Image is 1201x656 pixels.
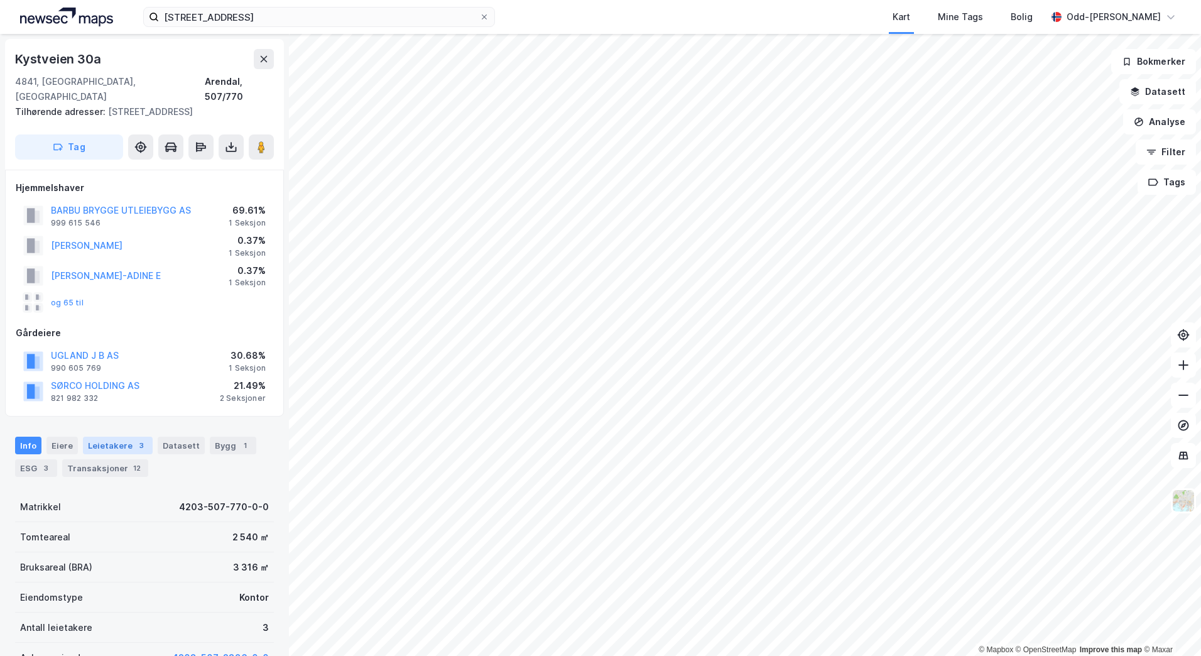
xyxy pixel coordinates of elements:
[51,393,98,403] div: 821 982 332
[20,500,61,515] div: Matrikkel
[1138,170,1196,195] button: Tags
[15,104,264,119] div: [STREET_ADDRESS]
[20,590,83,605] div: Eiendomstype
[51,363,101,373] div: 990 605 769
[20,530,70,545] div: Tomteareal
[239,590,269,605] div: Kontor
[1123,109,1196,134] button: Analyse
[239,439,251,452] div: 1
[229,363,266,373] div: 1 Seksjon
[179,500,269,515] div: 4203-507-770-0-0
[62,459,148,477] div: Transaksjoner
[1136,139,1196,165] button: Filter
[15,106,108,117] span: Tilhørende adresser:
[229,218,266,228] div: 1 Seksjon
[232,530,269,545] div: 2 540 ㎡
[979,645,1013,654] a: Mapbox
[229,348,266,363] div: 30.68%
[1119,79,1196,104] button: Datasett
[1067,9,1161,25] div: Odd-[PERSON_NAME]
[229,248,266,258] div: 1 Seksjon
[83,437,153,454] div: Leietakere
[229,233,266,248] div: 0.37%
[220,393,266,403] div: 2 Seksjoner
[15,134,123,160] button: Tag
[229,263,266,278] div: 0.37%
[233,560,269,575] div: 3 316 ㎡
[1171,489,1195,513] img: Z
[131,462,143,474] div: 12
[229,278,266,288] div: 1 Seksjon
[51,218,101,228] div: 999 615 546
[15,74,205,104] div: 4841, [GEOGRAPHIC_DATA], [GEOGRAPHIC_DATA]
[15,459,57,477] div: ESG
[220,378,266,393] div: 21.49%
[16,325,273,341] div: Gårdeiere
[15,49,103,69] div: Kystveien 30a
[20,620,92,635] div: Antall leietakere
[205,74,274,104] div: Arendal, 507/770
[46,437,78,454] div: Eiere
[210,437,256,454] div: Bygg
[893,9,910,25] div: Kart
[1011,9,1033,25] div: Bolig
[1016,645,1077,654] a: OpenStreetMap
[1080,645,1142,654] a: Improve this map
[1111,49,1196,74] button: Bokmerker
[16,180,273,195] div: Hjemmelshaver
[1138,596,1201,656] div: Kontrollprogram for chat
[20,8,113,26] img: logo.a4113a55bc3d86da70a041830d287a7e.svg
[20,560,92,575] div: Bruksareal (BRA)
[40,462,52,474] div: 3
[1138,596,1201,656] iframe: Chat Widget
[158,437,205,454] div: Datasett
[159,8,479,26] input: Søk på adresse, matrikkel, gårdeiere, leietakere eller personer
[15,437,41,454] div: Info
[263,620,269,635] div: 3
[938,9,983,25] div: Mine Tags
[135,439,148,452] div: 3
[229,203,266,218] div: 69.61%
